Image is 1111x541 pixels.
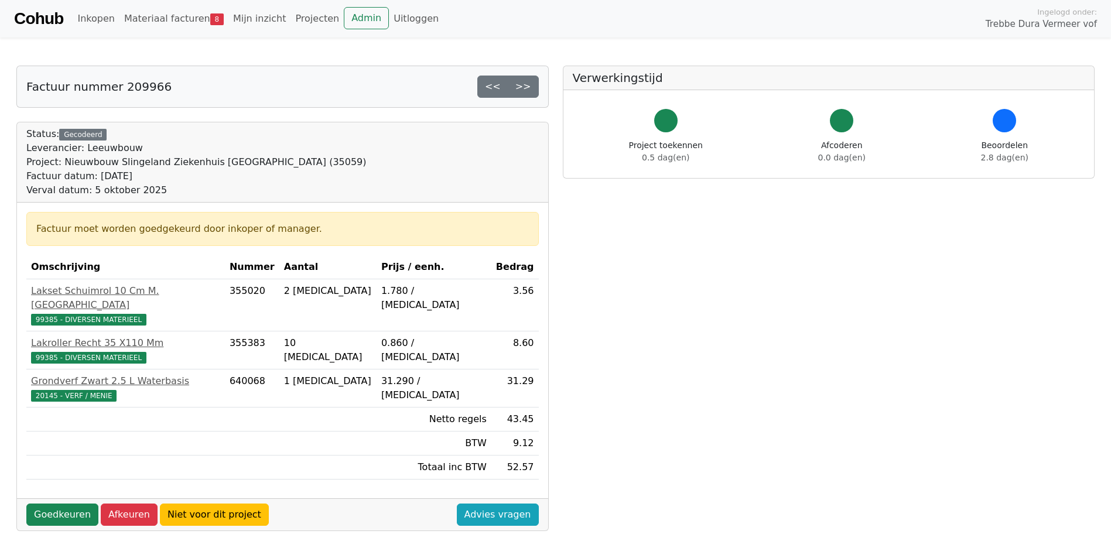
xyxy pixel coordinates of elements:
a: << [477,76,508,98]
h5: Factuur nummer 209966 [26,80,172,94]
a: >> [508,76,539,98]
h5: Verwerkingstijd [573,71,1085,85]
td: 9.12 [491,432,539,456]
a: Materiaal facturen8 [119,7,228,30]
span: Trebbe Dura Vermeer vof [986,18,1097,31]
div: Lakroller Recht 35 X110 Mm [31,336,220,350]
a: Projecten [290,7,344,30]
td: 52.57 [491,456,539,480]
div: Leverancier: Leeuwbouw [26,141,367,155]
td: 640068 [225,369,279,408]
div: 0.860 / [MEDICAL_DATA] [381,336,487,364]
span: 0.5 dag(en) [642,153,689,162]
th: Omschrijving [26,255,225,279]
div: 10 [MEDICAL_DATA] [284,336,372,364]
div: 31.290 / [MEDICAL_DATA] [381,374,487,402]
div: Beoordelen [981,139,1028,164]
div: Factuur moet worden goedgekeurd door inkoper of manager. [36,222,529,236]
a: Grondverf Zwart 2.5 L Waterbasis20145 - VERF / MENIE [31,374,220,402]
div: Factuur datum: [DATE] [26,169,367,183]
span: 99385 - DIVERSEN MATERIEEL [31,314,146,326]
a: Uitloggen [389,7,443,30]
a: Cohub [14,5,63,33]
div: Project: Nieuwbouw Slingeland Ziekenhuis [GEOGRAPHIC_DATA] (35059) [26,155,367,169]
span: 99385 - DIVERSEN MATERIEEL [31,352,146,364]
th: Aantal [279,255,377,279]
a: Lakroller Recht 35 X110 Mm99385 - DIVERSEN MATERIEEL [31,336,220,364]
a: Advies vragen [457,504,539,526]
td: 8.60 [491,331,539,369]
th: Bedrag [491,255,539,279]
td: 355383 [225,331,279,369]
div: Verval datum: 5 oktober 2025 [26,183,367,197]
a: Inkopen [73,7,119,30]
td: 355020 [225,279,279,331]
div: 1 [MEDICAL_DATA] [284,374,372,388]
td: BTW [377,432,491,456]
a: Lakset Schuimrol 10 Cm M. [GEOGRAPHIC_DATA]99385 - DIVERSEN MATERIEEL [31,284,220,326]
a: Mijn inzicht [228,7,291,30]
div: Afcoderen [818,139,866,164]
td: Totaal inc BTW [377,456,491,480]
div: Gecodeerd [59,129,107,141]
th: Prijs / eenh. [377,255,491,279]
div: Lakset Schuimrol 10 Cm M. [GEOGRAPHIC_DATA] [31,284,220,312]
span: Ingelogd onder: [1037,6,1097,18]
th: Nummer [225,255,279,279]
div: Grondverf Zwart 2.5 L Waterbasis [31,374,220,388]
a: Afkeuren [101,504,158,526]
td: 43.45 [491,408,539,432]
div: Status: [26,127,367,197]
span: 0.0 dag(en) [818,153,866,162]
div: Project toekennen [629,139,703,164]
td: Netto regels [377,408,491,432]
td: 3.56 [491,279,539,331]
a: Niet voor dit project [160,504,269,526]
span: 20145 - VERF / MENIE [31,390,117,402]
a: Admin [344,7,389,29]
div: 2 [MEDICAL_DATA] [284,284,372,298]
a: Goedkeuren [26,504,98,526]
div: 1.780 / [MEDICAL_DATA] [381,284,487,312]
span: 8 [210,13,224,25]
td: 31.29 [491,369,539,408]
span: 2.8 dag(en) [981,153,1028,162]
